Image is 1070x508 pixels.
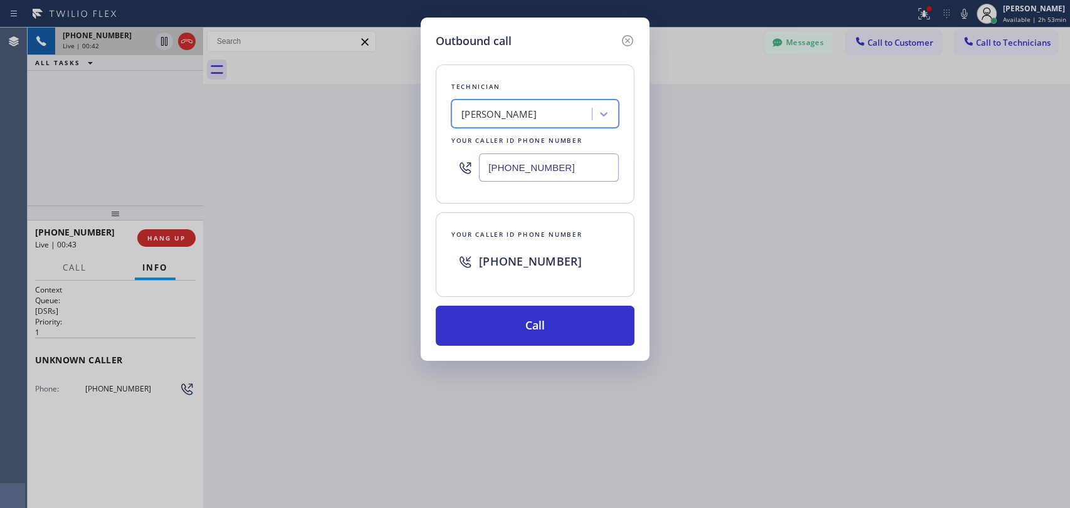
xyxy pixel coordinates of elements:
h5: Outbound call [436,33,511,49]
div: Your caller id phone number [451,228,619,241]
span: [PHONE_NUMBER] [479,254,582,269]
div: [PERSON_NAME] [461,107,537,122]
div: Your caller id phone number [451,134,619,147]
input: (123) 456-7890 [479,153,619,182]
div: Technician [451,80,619,93]
button: Call [436,306,634,346]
